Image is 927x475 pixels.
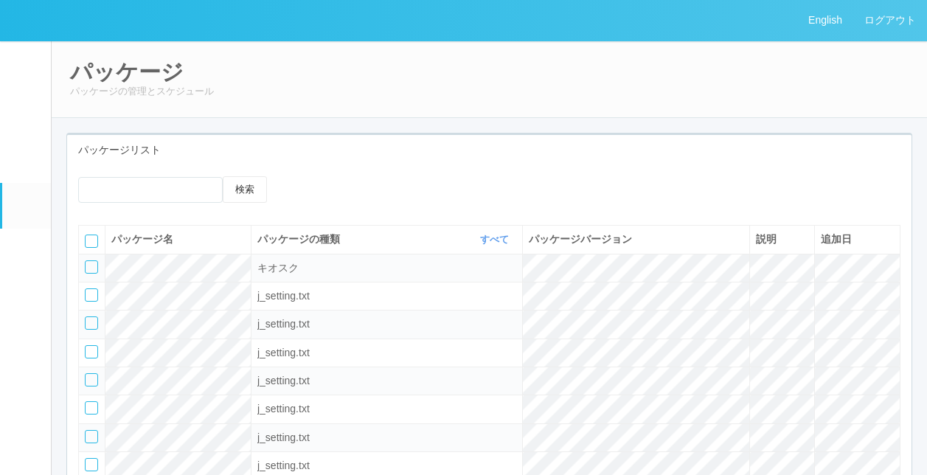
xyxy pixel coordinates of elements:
[223,176,267,203] button: 検索
[821,233,852,245] span: 追加日
[529,233,632,245] span: パッケージバージョン
[2,229,51,274] a: メンテナンス通知
[111,233,173,245] span: パッケージ名
[257,458,516,474] div: ksdpackage.tablefilter.jsetting
[257,316,516,332] div: ksdpackage.tablefilter.jsetting
[2,274,51,319] a: クライアントリンク
[2,319,51,364] a: アラート設定
[257,345,516,361] div: ksdpackage.tablefilter.jsetting
[257,430,516,445] div: ksdpackage.tablefilter.jsetting
[70,60,909,84] h2: パッケージ
[257,232,344,247] span: パッケージの種類
[70,84,909,99] p: パッケージの管理とスケジュール
[67,135,912,165] div: パッケージリスト
[2,131,51,183] a: ターミナル
[2,183,51,228] a: パッケージ
[756,232,808,247] div: 説明
[257,373,516,389] div: ksdpackage.tablefilter.jsetting
[257,401,516,417] div: ksdpackage.tablefilter.jsetting
[257,288,516,304] div: ksdpackage.tablefilter.jsetting
[476,232,516,247] button: すべて
[480,234,513,245] a: すべて
[2,41,51,86] a: イベントログ
[2,409,51,454] a: ドキュメントを管理
[2,86,51,131] a: ユーザー
[2,364,51,409] a: コンテンツプリント
[257,260,516,276] div: ksdpackage.tablefilter.kiosk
